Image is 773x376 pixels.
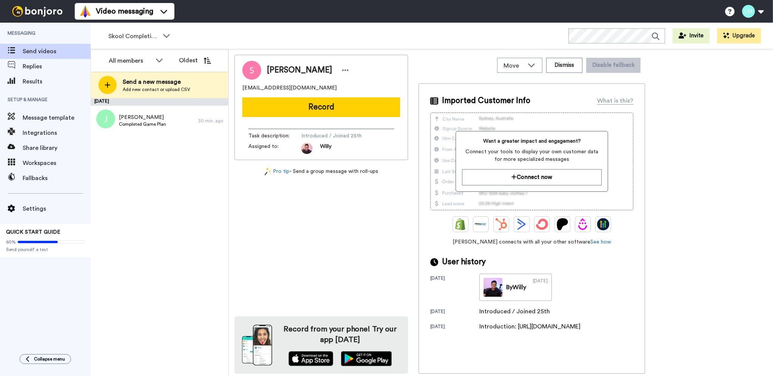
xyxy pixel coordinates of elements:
[430,238,633,246] span: [PERSON_NAME] connects with all your other software
[242,97,400,117] button: Record
[173,53,217,68] button: Oldest
[506,283,526,292] div: By Willy
[597,218,609,230] img: GoHighLevel
[23,62,91,71] span: Replies
[556,218,568,230] img: Patreon
[109,56,152,65] div: All members
[341,351,392,366] img: playstore
[23,204,91,213] span: Settings
[504,61,524,70] span: Move
[242,84,337,92] span: [EMAIL_ADDRESS][DOMAIN_NAME]
[536,218,548,230] img: ConvertKit
[6,247,85,253] span: Send yourself a test
[265,168,271,176] img: magic-wand.svg
[430,308,479,316] div: [DATE]
[533,278,548,297] div: [DATE]
[454,218,467,230] img: Shopify
[280,324,400,345] h4: Record from your phone! Try our app [DATE]
[242,61,261,80] img: Image of Paweena Saengprasit
[462,148,601,163] span: Connect your tools to display your own customer data for more specialized messages
[546,58,582,73] button: Dismiss
[96,109,115,128] img: j.png
[23,174,91,183] span: Fallbacks
[442,256,486,268] span: User history
[23,159,91,168] span: Workspaces
[442,95,530,106] span: Imported Customer Info
[430,324,479,331] div: [DATE]
[462,137,601,145] span: Want a greater impact and engagement?
[242,325,272,365] img: download
[267,65,332,76] span: [PERSON_NAME]
[119,121,166,127] span: Completed Game Plan
[288,351,333,366] img: appstore
[673,28,710,43] button: Invite
[234,168,408,176] div: - Send a group message with roll-ups
[6,239,16,245] span: 60%
[20,354,71,364] button: Collapse menu
[590,239,611,245] a: See how
[495,218,507,230] img: Hubspot
[597,96,633,105] div: What is this?
[479,274,552,301] a: ByWilly[DATE]
[320,143,331,154] span: Willy
[484,278,502,297] img: fd42b566-e858-4926-bf24-d31b8afa0b44-thumb.jpg
[717,28,761,43] button: Upgrade
[516,218,528,230] img: ActiveCampaign
[108,32,159,41] span: Skool Completions
[23,77,91,86] span: Results
[79,5,91,17] img: vm-color.svg
[462,169,601,185] button: Connect now
[586,58,641,73] button: Disable fallback
[301,143,313,154] img: b3b0ec4f-909e-4b8c-991e-8b06cec98768-1758737779.jpg
[301,132,373,140] span: Introduced / Joined 25th
[248,132,301,140] span: Task description :
[23,128,91,137] span: Integrations
[123,77,190,86] span: Send a new message
[248,143,301,154] span: Assigned to:
[577,218,589,230] img: Drip
[23,113,91,122] span: Message template
[34,356,65,362] span: Collapse menu
[479,322,581,331] div: Introduction: [URL][DOMAIN_NAME]
[96,6,153,17] span: Video messaging
[198,118,225,124] div: 30 min. ago
[119,114,166,121] span: [PERSON_NAME]
[23,143,91,153] span: Share library
[9,6,66,17] img: bj-logo-header-white.svg
[475,218,487,230] img: Ontraport
[430,275,479,301] div: [DATE]
[265,168,289,176] a: Pro tip
[123,86,190,92] span: Add new contact or upload CSV
[6,230,60,235] span: QUICK START GUIDE
[91,98,228,106] div: [DATE]
[479,307,550,316] div: Introduced / Joined 25th
[23,47,91,56] span: Send videos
